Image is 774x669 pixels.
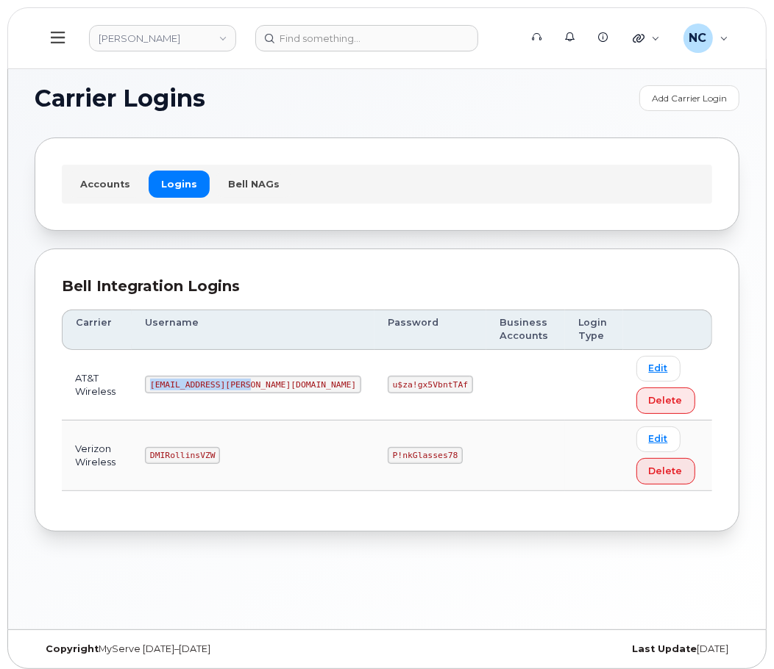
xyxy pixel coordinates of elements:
th: Login Type [565,310,622,350]
th: Business Accounts [486,310,566,350]
th: Password [374,310,486,350]
span: Delete [649,464,683,478]
a: Edit [636,426,681,452]
span: Delete [649,393,683,407]
td: AT&T Wireless [62,350,132,421]
a: Logins [149,171,210,197]
button: Delete [636,458,695,484]
code: u$za!gx5VbntTAf [388,376,473,393]
span: Carrier Logins [35,87,205,110]
code: P!nkGlasses78 [388,447,463,465]
code: [EMAIL_ADDRESS][PERSON_NAME][DOMAIN_NAME] [145,376,361,393]
div: Bell Integration Logins [62,276,712,297]
div: MyServe [DATE]–[DATE] [35,643,387,655]
a: Add Carrier Login [639,85,739,111]
a: Accounts [68,171,143,197]
strong: Copyright [46,643,99,654]
button: Delete [636,387,695,414]
a: Edit [636,356,681,382]
th: Carrier [62,310,132,350]
a: Bell NAGs [216,171,292,197]
th: Username [132,310,374,350]
strong: Last Update [632,643,697,654]
td: Verizon Wireless [62,421,132,491]
div: [DATE] [387,643,739,655]
code: DMIRollinsVZW [145,447,220,465]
